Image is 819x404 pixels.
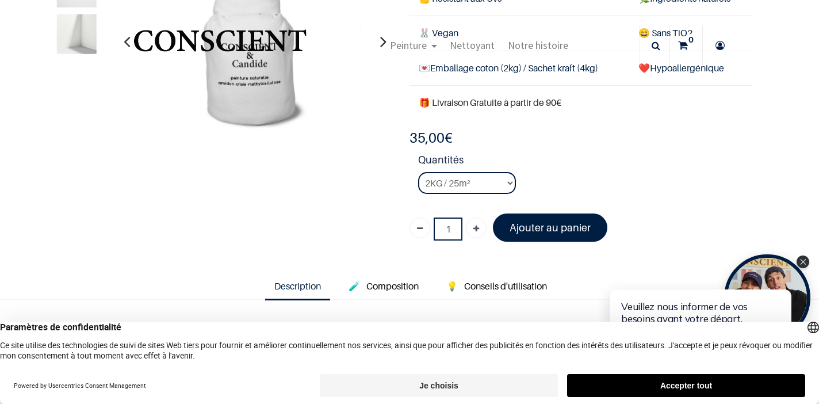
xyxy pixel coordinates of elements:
[686,34,696,45] sup: 0
[409,218,430,238] a: Supprimer
[464,280,547,292] span: Conseils d'utilisation
[508,39,568,52] span: Notre histoire
[493,214,607,242] a: Ajouter au panier
[409,129,445,146] span: 35,00
[446,280,458,292] span: 💡
[366,280,419,292] span: Composition
[349,280,360,292] span: 🧪
[598,253,819,404] iframe: Tidio Chat
[274,280,321,292] span: Description
[466,218,487,238] a: Ajouter
[450,39,495,52] span: Nettoyant
[670,25,702,66] a: 0
[419,97,561,108] font: 🎁 Livraison Gratuite à partir de 90€
[409,129,453,146] b: €
[390,39,427,52] span: Peinture
[383,25,443,66] a: Peinture
[419,62,430,74] span: 💌
[131,23,309,68] img: Conscient
[510,222,591,234] font: Ajouter au panier
[131,23,309,68] a: Logo of Conscient
[418,152,752,172] strong: Quantités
